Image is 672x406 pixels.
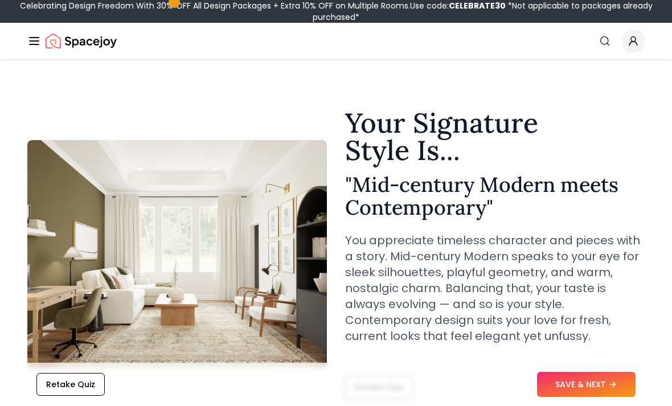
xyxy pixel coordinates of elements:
nav: Global [27,23,645,59]
button: Retake Quiz [36,373,105,396]
img: Mid-century Modern meets Contemporary Style Example [27,140,327,368]
img: Spacejoy Logo [46,30,117,52]
h2: " Mid-century Modern meets Contemporary " [345,173,645,219]
a: Spacejoy [46,30,117,52]
p: You appreciate timeless character and pieces with a story. Mid-century Modern speaks to your eye ... [345,232,645,344]
button: SAVE & NEXT [537,372,636,397]
h1: Your Signature Style Is... [345,109,645,164]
